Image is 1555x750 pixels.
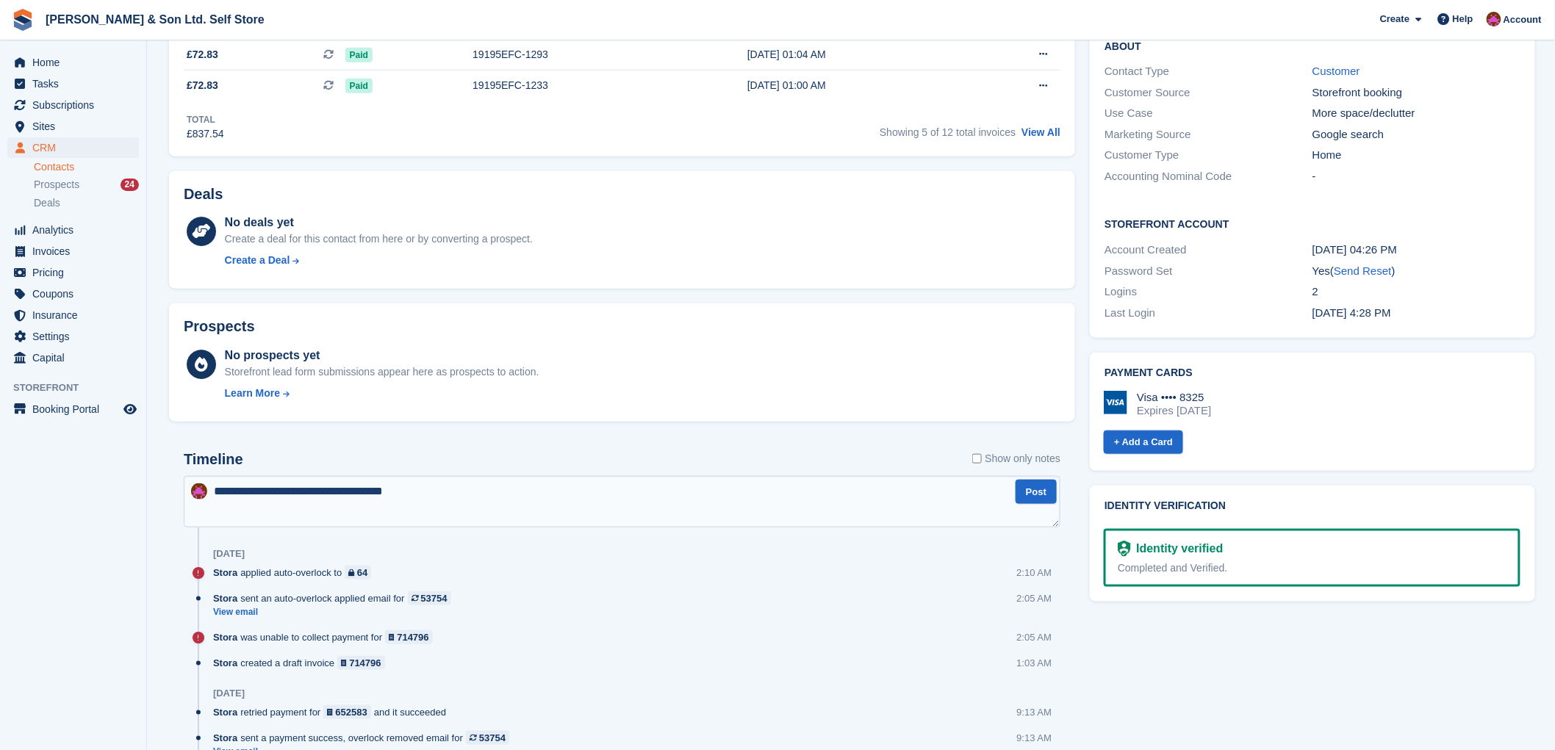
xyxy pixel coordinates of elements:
div: Expires [DATE] [1137,404,1211,417]
div: 19195EFC-1233 [473,78,694,93]
a: menu [7,220,139,240]
input: Show only notes [972,451,982,466]
div: No prospects yet [225,347,539,364]
span: Invoices [32,241,121,262]
label: Show only notes [972,451,1060,466]
div: applied auto-overlock to [213,566,378,580]
span: Capital [32,347,121,368]
div: Account Created [1105,242,1312,259]
div: Logins [1105,284,1312,300]
span: CRM [32,137,121,158]
a: menu [7,95,139,115]
div: [DATE] 04:26 PM [1312,242,1520,259]
div: Customer Type [1105,147,1312,164]
span: Stora [213,591,237,605]
span: ( ) [1330,264,1395,277]
div: 2 [1312,284,1520,300]
div: Yes [1312,263,1520,280]
a: Send Reset [1334,264,1391,277]
a: Deals [34,195,139,211]
span: Stora [213,566,237,580]
img: stora-icon-8386f47178a22dfd0bd8f6a31ec36ba5ce8667c1dd55bd0f319d3a0aa187defe.svg [12,9,34,31]
a: menu [7,137,139,158]
span: Prospects [34,178,79,192]
a: Prospects 24 [34,177,139,192]
a: 53754 [408,591,451,605]
div: sent a payment success, overlock removed email for [213,731,517,745]
div: was unable to collect payment for [213,630,440,644]
div: sent an auto-overlock applied email for [213,591,459,605]
div: 714796 [397,630,428,644]
div: retried payment for and it succeeded [213,705,453,719]
span: Subscriptions [32,95,121,115]
div: 19195EFC-1293 [473,47,694,62]
span: Create [1380,12,1409,26]
div: Last Login [1105,305,1312,322]
div: 9:13 AM [1017,705,1052,719]
span: £72.83 [187,78,218,93]
a: menu [7,262,139,283]
div: Total [187,113,224,126]
span: Account [1504,12,1542,27]
a: menu [7,347,139,368]
span: £72.83 [187,47,218,62]
span: Stora [213,705,237,719]
a: menu [7,52,139,73]
a: Preview store [121,400,139,418]
a: View All [1021,126,1060,138]
div: 24 [121,179,139,191]
img: Kate Standish [191,483,207,500]
div: Storefront booking [1312,84,1520,101]
div: No deals yet [225,214,533,231]
div: £837.54 [187,126,224,142]
h2: About [1105,38,1520,53]
h2: Payment cards [1105,367,1520,379]
a: Learn More [225,386,539,401]
h2: Deals [184,186,223,203]
div: Completed and Verified. [1118,560,1506,576]
div: Customer Source [1105,84,1312,101]
div: Accounting Nominal Code [1105,168,1312,185]
span: Pricing [32,262,121,283]
div: 53754 [479,731,506,745]
div: Use Case [1105,105,1312,122]
a: 53754 [466,731,509,745]
span: Analytics [32,220,121,240]
span: Settings [32,326,121,347]
h2: Identity verification [1105,500,1520,512]
div: Home [1312,147,1520,164]
span: Paid [345,48,373,62]
a: 714796 [337,656,385,670]
a: menu [7,116,139,137]
div: 652583 [336,705,367,719]
a: View email [213,606,459,619]
div: Identity verified [1131,540,1224,558]
div: [DATE] [213,688,245,699]
span: Showing 5 of 12 total invoices [880,126,1016,138]
div: Password Set [1105,263,1312,280]
div: - [1312,168,1520,185]
span: Coupons [32,284,121,304]
div: 9:13 AM [1017,731,1052,745]
button: Post [1016,480,1057,504]
div: 714796 [349,656,381,670]
time: 2024-09-16 15:28:04 UTC [1312,306,1391,319]
div: Visa •••• 8325 [1137,391,1211,404]
div: 2:05 AM [1017,630,1052,644]
div: Marketing Source [1105,126,1312,143]
span: Storefront [13,381,146,395]
span: Stora [213,656,237,670]
a: Contacts [34,160,139,174]
span: Booking Portal [32,399,121,419]
img: Identity Verification Ready [1118,541,1130,557]
a: Create a Deal [225,253,533,268]
div: 2:05 AM [1017,591,1052,605]
span: Stora [213,630,237,644]
div: Create a Deal [225,253,290,268]
span: Stora [213,731,237,745]
span: Insurance [32,305,121,325]
div: [DATE] 01:04 AM [747,47,972,62]
img: Visa Logo [1104,391,1127,414]
a: Customer [1312,65,1360,77]
img: Kate Standish [1487,12,1501,26]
